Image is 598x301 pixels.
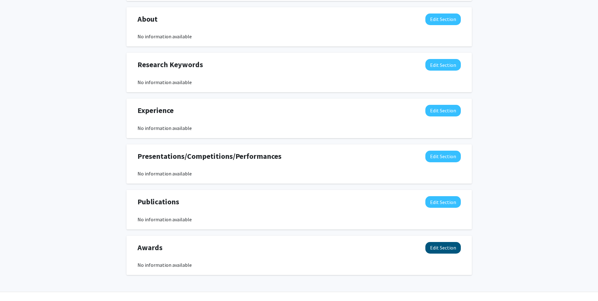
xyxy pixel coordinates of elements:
div: No information available [137,33,461,40]
div: No information available [137,170,461,177]
button: Edit Publications [425,196,461,208]
div: No information available [137,124,461,132]
button: Edit About [425,13,461,25]
div: No information available [137,261,461,269]
span: Publications [137,196,179,207]
span: Research Keywords [137,59,203,70]
button: Edit Experience [425,105,461,116]
span: About [137,13,158,25]
button: Edit Awards [425,242,461,254]
span: Presentations/Competitions/Performances [137,151,282,162]
span: Awards [137,242,163,253]
span: Experience [137,105,174,116]
iframe: Chat [5,273,27,296]
button: Edit Presentations/Competitions/Performances [425,151,461,162]
div: No information available [137,216,461,223]
div: No information available [137,78,461,86]
button: Edit Research Keywords [425,59,461,71]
